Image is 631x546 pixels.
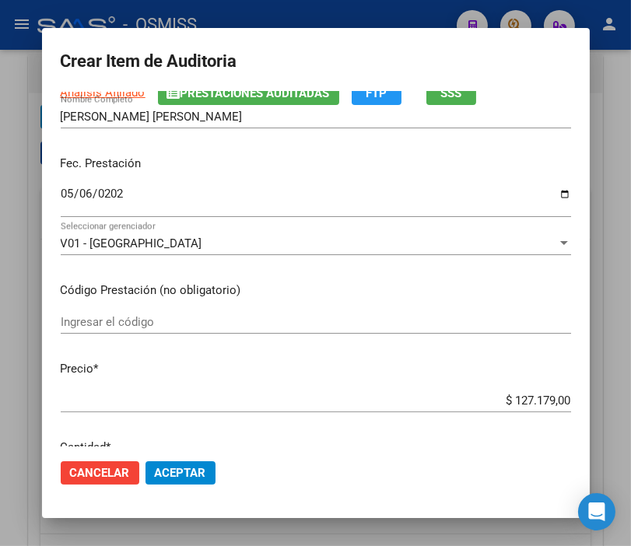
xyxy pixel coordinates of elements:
p: Cantidad [61,439,571,457]
p: Fec. Prestación [61,155,571,173]
span: Análisis Afiliado [61,86,145,100]
p: Precio [61,360,571,378]
span: V01 - [GEOGRAPHIC_DATA] [61,236,202,250]
span: FTP [366,86,387,100]
button: Aceptar [145,461,216,485]
button: Cancelar [61,461,139,485]
span: SSS [440,86,461,100]
button: FTP [352,81,401,105]
span: Prestaciones Auditadas [181,86,330,100]
span: Cancelar [70,466,130,480]
button: SSS [426,81,476,105]
p: Código Prestación (no obligatorio) [61,282,571,299]
span: Aceptar [155,466,206,480]
h2: Crear Item de Auditoria [61,47,571,76]
div: Open Intercom Messenger [578,493,615,530]
button: Prestaciones Auditadas [158,81,339,105]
